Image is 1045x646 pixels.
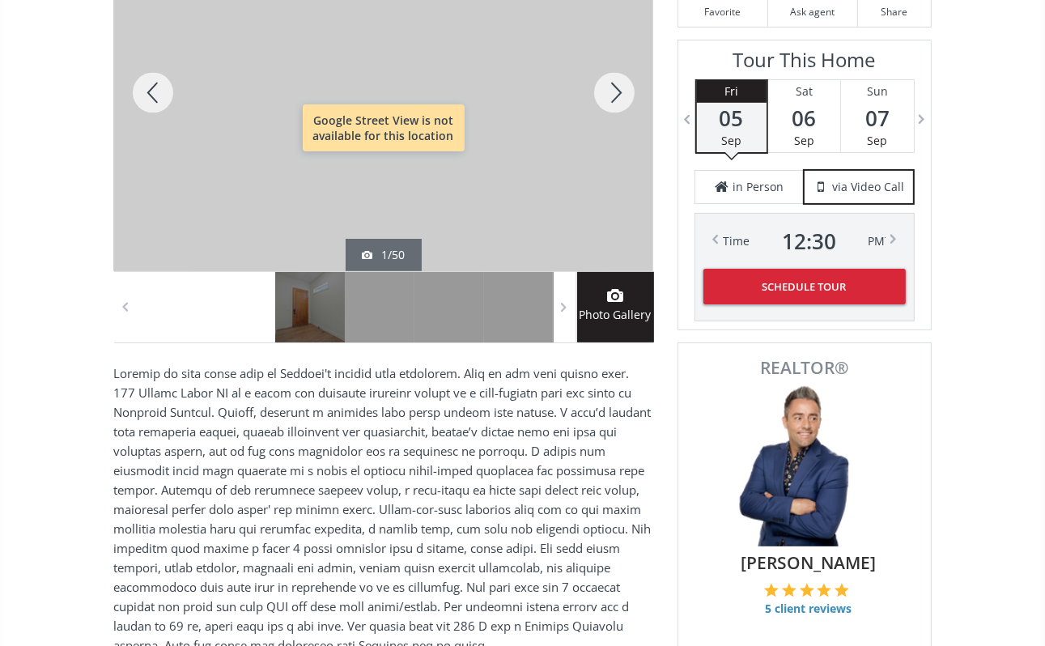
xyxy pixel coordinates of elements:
[696,359,913,376] span: REALTOR®
[841,80,914,103] div: Sun
[768,107,840,130] span: 06
[577,306,654,325] span: Photo Gallery
[704,550,913,575] span: [PERSON_NAME]
[776,5,849,19] span: Ask agent
[695,49,915,79] h3: Tour This Home
[724,230,886,253] div: Time PM
[841,107,914,130] span: 07
[782,583,796,597] img: 2 of 5 stars
[733,179,784,195] span: in Person
[832,179,904,195] span: via Video Call
[835,583,849,597] img: 5 of 5 stars
[782,230,836,253] span: 12 : 30
[724,385,886,546] img: Photo of Keiran Hughes
[817,583,831,597] img: 4 of 5 stars
[686,5,759,19] span: Favorite
[764,601,852,617] span: 5 client reviews
[697,80,767,103] div: Fri
[866,5,923,19] span: Share
[800,583,814,597] img: 3 of 5 stars
[868,133,888,148] span: Sep
[697,107,767,130] span: 05
[794,133,814,148] span: Sep
[768,80,840,103] div: Sat
[721,133,741,148] span: Sep
[703,269,906,304] button: Schedule Tour
[362,247,406,263] div: 1/50
[764,583,779,597] img: 1 of 5 stars
[303,104,465,151] div: Google Street View is not available for this location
